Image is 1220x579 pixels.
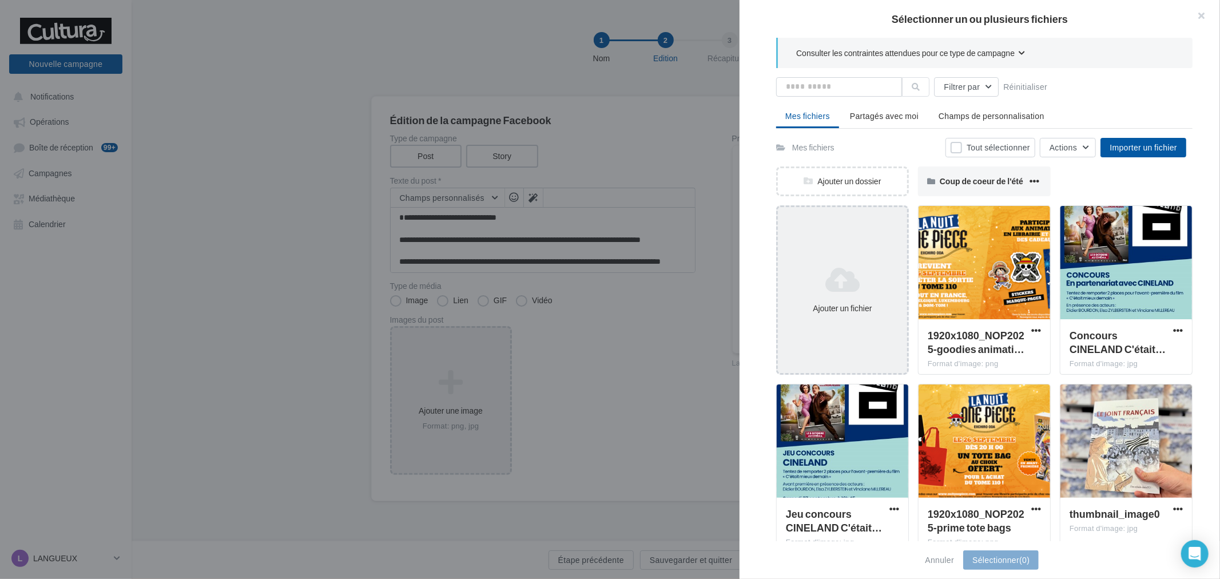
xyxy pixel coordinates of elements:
[792,142,834,153] div: Mes fichiers
[963,550,1039,570] button: Sélectionner(0)
[758,14,1202,24] h2: Sélectionner un ou plusieurs fichiers
[928,537,1041,548] div: Format d'image: png
[796,47,1025,61] button: Consulter les contraintes attendues pour ce type de campagne
[786,537,899,548] div: Format d'image: jpg
[796,47,1015,59] span: Consulter les contraintes attendues pour ce type de campagne
[921,553,959,567] button: Annuler
[786,507,882,534] span: Jeu concours CINELAND C'était mieux demain
[945,138,1035,157] button: Tout sélectionner
[785,111,830,121] span: Mes fichiers
[1070,507,1160,520] span: thumbnail_image0
[1181,540,1209,568] div: Open Intercom Messenger
[939,111,1044,121] span: Champs de personnalisation
[1040,138,1096,157] button: Actions
[928,329,1024,355] span: 1920x1080_NOP2025-goodies animations
[778,176,907,187] div: Ajouter un dossier
[928,507,1024,534] span: 1920x1080_NOP2025-prime tote bags
[940,176,1023,186] span: Coup de coeur de l'été
[1070,524,1183,534] div: Format d'image: jpg
[934,77,999,97] button: Filtrer par
[850,111,919,121] span: Partagés avec moi
[1110,142,1177,152] span: Importer un fichier
[1100,138,1186,157] button: Importer un fichier
[1019,555,1030,565] span: (0)
[1070,359,1183,369] div: Format d'image: jpg
[782,303,903,314] div: Ajouter un fichier
[999,80,1052,94] button: Réinitialiser
[1050,142,1077,152] span: Actions
[1070,329,1166,355] span: Concours CINELAND C'était mieux demain pour FB
[928,359,1041,369] div: Format d'image: png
